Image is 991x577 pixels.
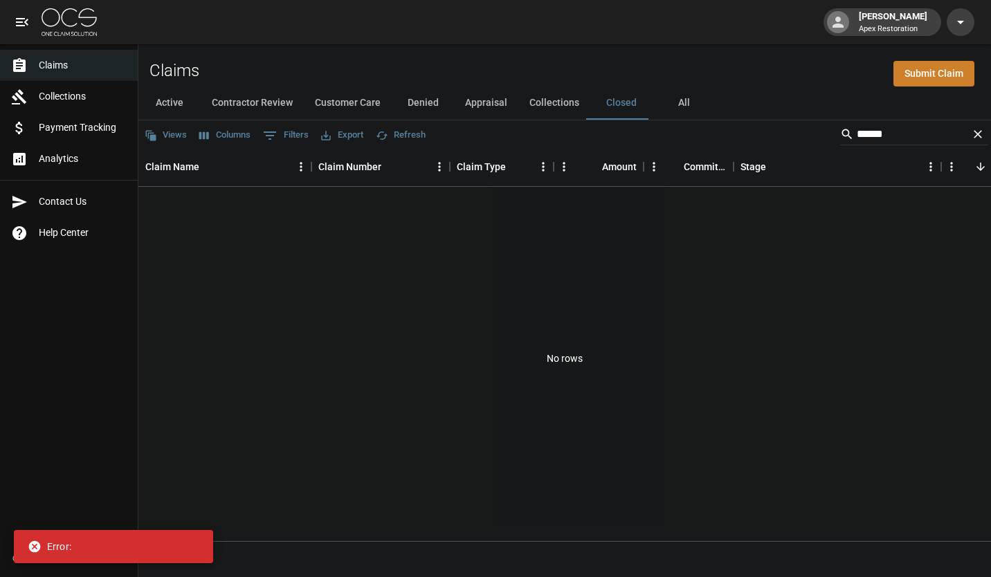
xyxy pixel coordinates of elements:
button: Sort [583,157,602,176]
button: Menu [554,156,574,177]
button: Menu [920,156,941,177]
button: open drawer [8,8,36,36]
div: Claim Number [311,147,450,186]
button: Customer Care [304,86,392,120]
p: Apex Restoration [859,24,927,35]
div: Committed Amount [684,147,727,186]
h2: Claims [149,61,199,81]
span: Claims [39,58,127,73]
button: All [653,86,715,120]
span: Help Center [39,226,127,240]
button: Menu [429,156,450,177]
button: Menu [644,156,664,177]
span: Collections [39,89,127,104]
button: Appraisal [454,86,518,120]
div: Committed Amount [644,147,734,186]
button: Show filters [260,125,312,147]
button: Contractor Review [201,86,304,120]
button: Sort [971,157,990,176]
button: Closed [590,86,653,120]
button: Denied [392,86,454,120]
button: Menu [291,156,311,177]
button: Sort [199,157,219,176]
span: Contact Us [39,194,127,209]
button: Refresh [372,125,429,146]
button: Sort [381,157,401,176]
div: Search [840,123,988,148]
div: Stage [734,147,941,186]
div: Amount [602,147,637,186]
button: Sort [506,157,525,176]
img: ocs-logo-white-transparent.png [42,8,97,36]
div: Stage [740,147,766,186]
button: Select columns [196,125,254,146]
span: Payment Tracking [39,120,127,135]
div: Amount [554,147,644,186]
button: Menu [941,156,962,177]
button: Collections [518,86,590,120]
button: Clear [967,124,988,145]
button: Active [138,86,201,120]
div: [PERSON_NAME] [853,10,933,35]
button: Sort [664,157,684,176]
div: Claim Number [318,147,381,186]
button: Export [318,125,367,146]
div: Claim Type [450,147,554,186]
button: Views [141,125,190,146]
div: Error: [28,534,71,559]
div: Claim Type [457,147,506,186]
a: Submit Claim [893,61,974,86]
button: Sort [766,157,785,176]
div: © 2025 One Claim Solution [12,551,125,565]
div: dynamic tabs [138,86,991,120]
div: No rows [138,187,991,531]
span: Analytics [39,152,127,166]
button: Menu [533,156,554,177]
div: Claim Name [138,147,311,186]
div: Claim Name [145,147,199,186]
